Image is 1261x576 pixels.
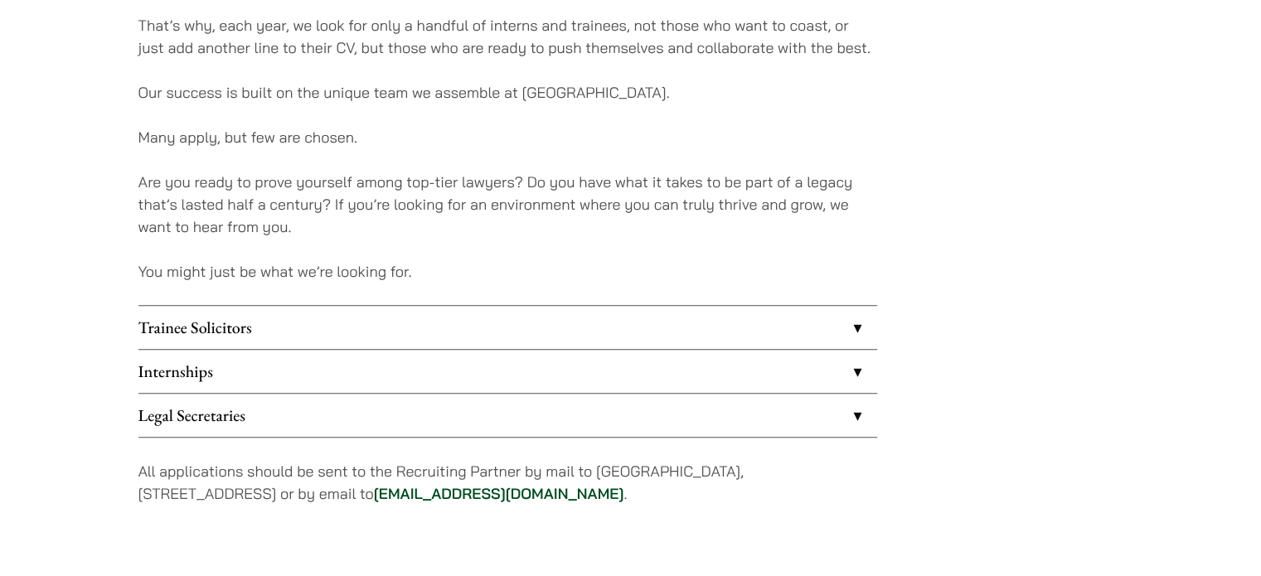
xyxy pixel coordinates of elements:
p: That’s why, each year, we look for only a handful of interns and trainees, not those who want to ... [138,14,877,59]
a: Internships [138,350,877,393]
a: [EMAIL_ADDRESS][DOMAIN_NAME] [374,484,624,503]
a: Trainee Solicitors [138,306,877,349]
p: All applications should be sent to the Recruiting Partner by mail to [GEOGRAPHIC_DATA], [STREET_A... [138,460,877,505]
p: Are you ready to prove yourself among top-tier lawyers? Do you have what it takes to be part of a... [138,171,877,238]
p: Many apply, but few are chosen. [138,126,877,148]
p: Our success is built on the unique team we assemble at [GEOGRAPHIC_DATA]. [138,81,877,104]
p: You might just be what we’re looking for. [138,260,877,283]
a: Legal Secretaries [138,394,877,437]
